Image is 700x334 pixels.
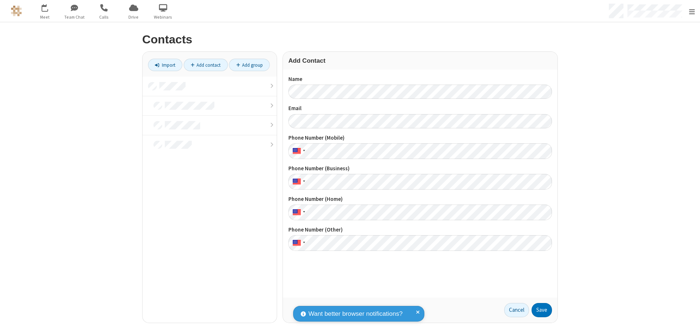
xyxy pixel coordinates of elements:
[504,303,529,318] a: Cancel
[142,33,558,46] h2: Contacts
[288,195,552,203] label: Phone Number (Home)
[288,226,552,234] label: Phone Number (Other)
[288,134,552,142] label: Phone Number (Mobile)
[148,59,182,71] a: Import
[90,14,118,20] span: Calls
[288,104,552,113] label: Email
[11,5,22,16] img: QA Selenium DO NOT DELETE OR CHANGE
[308,309,402,319] span: Want better browser notifications?
[532,303,552,318] button: Save
[288,235,307,251] div: United States: + 1
[288,75,552,83] label: Name
[184,59,228,71] a: Add contact
[229,59,270,71] a: Add group
[120,14,147,20] span: Drive
[149,14,177,20] span: Webinars
[288,143,307,159] div: United States: + 1
[288,174,307,190] div: United States: + 1
[47,4,51,9] div: 4
[31,14,59,20] span: Meet
[288,57,552,64] h3: Add Contact
[288,205,307,220] div: United States: + 1
[61,14,88,20] span: Team Chat
[288,164,552,173] label: Phone Number (Business)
